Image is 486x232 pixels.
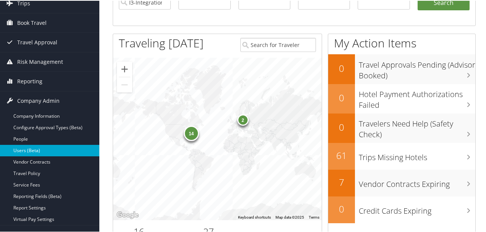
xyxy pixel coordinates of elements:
[328,54,475,83] a: 0Travel Approvals Pending (Advisor Booked)
[328,148,355,161] h2: 61
[328,202,355,215] h2: 0
[119,34,204,50] h1: Traveling [DATE]
[328,142,475,169] a: 61Trips Missing Hotels
[309,214,319,219] a: Terms (opens in new tab)
[328,91,355,104] h2: 0
[17,52,63,71] span: Risk Management
[17,91,60,110] span: Company Admin
[328,196,475,222] a: 0Credit Cards Expiring
[328,34,475,50] h1: My Action Items
[238,214,271,219] button: Keyboard shortcuts
[17,71,42,90] span: Reporting
[237,113,248,125] div: 2
[17,32,57,51] span: Travel Approval
[328,61,355,74] h2: 0
[117,61,132,76] button: Zoom in
[328,175,355,188] h2: 7
[359,148,475,162] h3: Trips Missing Hotels
[115,209,140,219] a: Open this area in Google Maps (opens a new window)
[328,113,475,142] a: 0Travelers Need Help (Safety Check)
[359,174,475,189] h3: Vendor Contracts Expiring
[359,55,475,80] h3: Travel Approvals Pending (Advisor Booked)
[115,209,140,219] img: Google
[275,214,304,219] span: Map data ©2025
[17,13,47,32] span: Book Travel
[328,169,475,196] a: 7Vendor Contracts Expiring
[359,201,475,216] h3: Credit Cards Expiring
[359,114,475,139] h3: Travelers Need Help (Safety Check)
[359,84,475,110] h3: Hotel Payment Authorizations Failed
[328,120,355,133] h2: 0
[240,37,316,51] input: Search for Traveler
[184,125,199,140] div: 14
[328,83,475,113] a: 0Hotel Payment Authorizations Failed
[117,76,132,92] button: Zoom out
